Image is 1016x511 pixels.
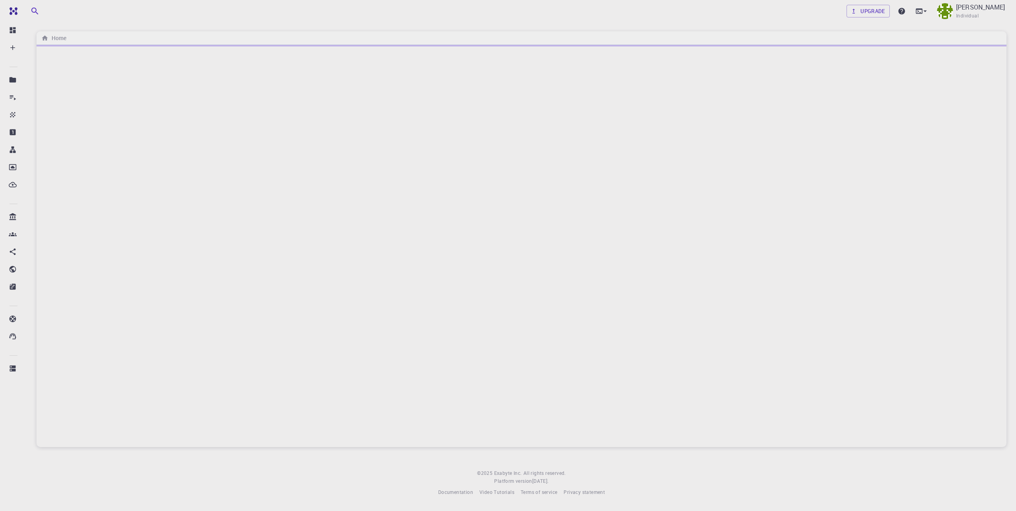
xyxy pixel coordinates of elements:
[6,7,17,15] img: logo
[532,478,549,484] span: [DATE] .
[494,470,522,476] span: Exabyte Inc.
[564,489,605,495] span: Privacy statement
[48,34,66,42] h6: Home
[521,488,557,496] a: Terms of service
[40,34,68,42] nav: breadcrumb
[477,469,494,477] span: © 2025
[438,489,473,495] span: Documentation
[937,3,953,19] img: Karishma Jain
[479,488,514,496] a: Video Tutorials
[956,12,979,20] span: Individual
[521,489,557,495] span: Terms of service
[438,488,473,496] a: Documentation
[564,488,605,496] a: Privacy statement
[956,2,1005,12] p: [PERSON_NAME]
[494,469,522,477] a: Exabyte Inc.
[523,469,566,477] span: All rights reserved.
[479,489,514,495] span: Video Tutorials
[532,477,549,485] a: [DATE].
[494,477,532,485] span: Platform version
[847,5,890,17] a: Upgrade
